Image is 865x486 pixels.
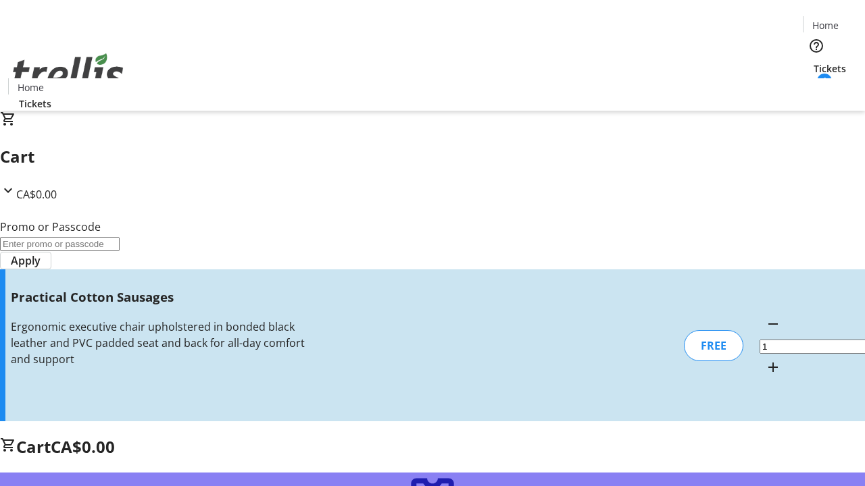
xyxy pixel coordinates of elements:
img: Orient E2E Organization sM9wwj0Emm's Logo [8,38,128,106]
h3: Practical Cotton Sausages [11,288,306,306]
div: Ergonomic executive chair upholstered in bonded black leather and PVC padded seat and back for al... [11,319,306,367]
div: FREE [684,330,743,361]
a: Tickets [8,97,62,111]
span: Tickets [814,61,846,76]
span: Home [18,80,44,94]
button: Cart [803,76,830,103]
span: Apply [11,252,41,269]
a: Tickets [803,61,857,76]
span: Home [812,18,839,32]
span: Tickets [19,97,51,111]
a: Home [9,80,52,94]
button: Increment by one [760,354,787,381]
span: CA$0.00 [51,435,115,458]
a: Home [804,18,847,32]
span: CA$0.00 [16,187,57,202]
button: Decrement by one [760,310,787,337]
button: Help [803,32,830,59]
